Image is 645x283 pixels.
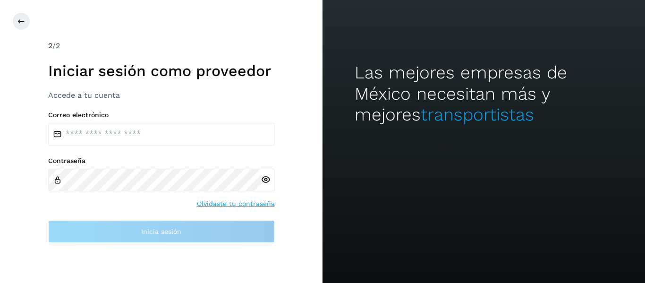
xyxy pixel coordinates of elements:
[355,62,612,125] h2: Las mejores empresas de México necesitan más y mejores
[48,40,275,51] div: /2
[48,157,275,165] label: Contraseña
[141,228,181,235] span: Inicia sesión
[48,62,275,80] h1: Iniciar sesión como proveedor
[48,111,275,119] label: Correo electrónico
[48,41,52,50] span: 2
[421,104,534,125] span: transportistas
[48,91,275,100] h3: Accede a tu cuenta
[197,199,275,209] a: Olvidaste tu contraseña
[48,220,275,243] button: Inicia sesión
